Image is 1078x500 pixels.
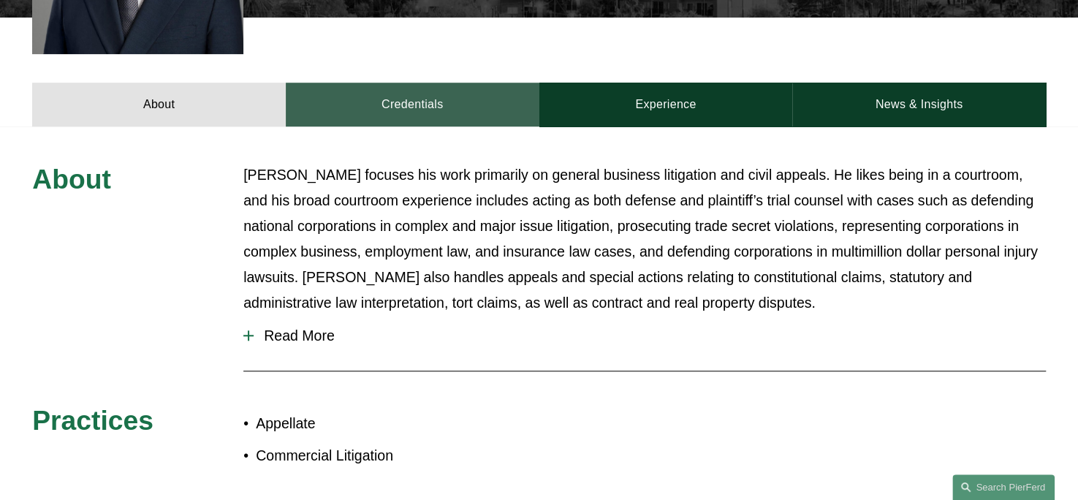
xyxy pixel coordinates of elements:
span: About [32,164,111,194]
p: [PERSON_NAME] focuses his work primarily on general business litigation and civil appeals. He lik... [243,162,1046,317]
a: Search this site [952,474,1055,500]
a: About [32,83,286,126]
p: Commercial Litigation [256,443,539,469]
span: Read More [254,327,1046,344]
a: Credentials [286,83,539,126]
button: Read More [243,317,1046,355]
span: Practices [32,405,153,436]
a: Experience [539,83,793,126]
p: Appellate [256,411,539,436]
a: News & Insights [792,83,1046,126]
